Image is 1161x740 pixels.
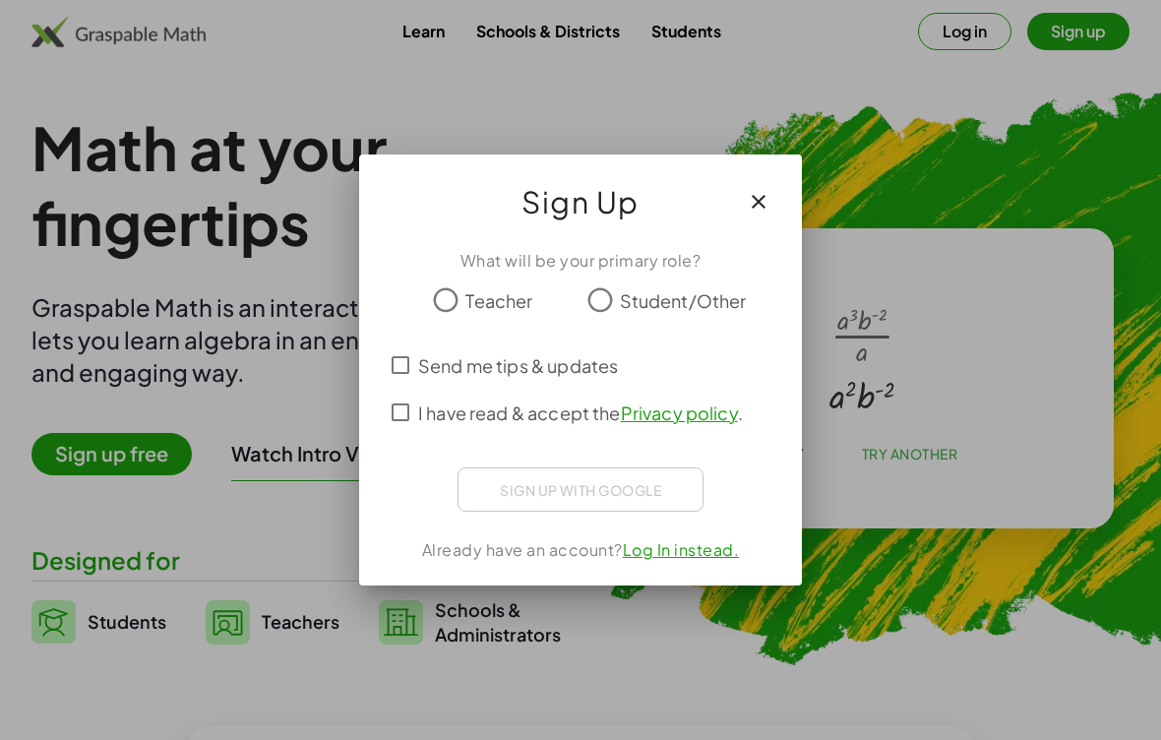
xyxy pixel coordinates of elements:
a: Privacy policy [621,401,738,424]
span: Sign Up [521,178,640,225]
div: Already have an account? [383,538,778,562]
span: I have read & accept the . [418,400,743,426]
span: Send me tips & updates [418,352,618,379]
span: Teacher [465,287,532,314]
div: What will be your primary role? [383,249,778,273]
span: Student/Other [620,287,747,314]
a: Log In instead. [623,539,740,560]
